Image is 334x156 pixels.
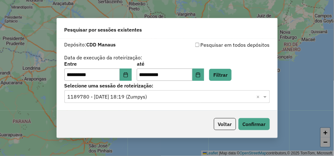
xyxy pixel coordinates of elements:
[120,69,132,81] button: Choose Date
[257,93,262,100] span: Clear all
[167,41,270,49] div: Pesquisar em todos depósitos
[64,82,270,89] label: Selecione uma sessão de roteirização:
[64,60,132,68] label: Entre
[64,26,142,33] span: Pesquisar por sessões existentes
[214,118,236,130] button: Voltar
[64,41,116,48] label: Depósito:
[64,54,143,61] label: Data de execução da roteirização:
[137,60,204,68] label: até
[192,69,204,81] button: Choose Date
[239,118,270,130] button: Confirmar
[209,69,232,81] button: Filtrar
[87,41,116,48] strong: CDD Manaus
